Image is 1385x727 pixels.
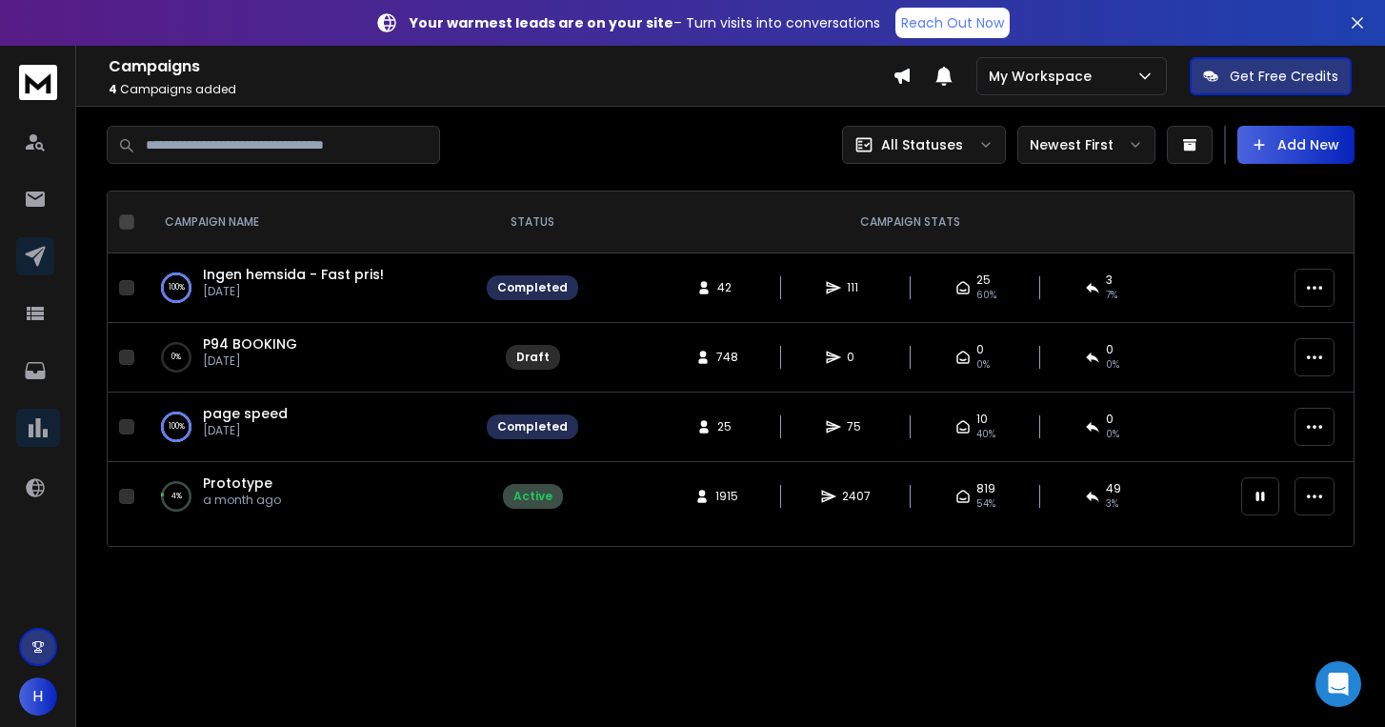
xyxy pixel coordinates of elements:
[203,474,272,493] a: Prototype
[976,496,995,512] span: 54 %
[881,135,963,154] p: All Statuses
[1230,67,1338,86] p: Get Free Credits
[1106,357,1119,373] span: 0%
[142,462,475,532] td: 4%Prototypea month ago
[1237,126,1355,164] button: Add New
[847,350,866,365] span: 0
[715,489,738,504] span: 1915
[717,419,736,434] span: 25
[1106,481,1121,496] span: 49
[1106,496,1118,512] span: 3 %
[475,192,590,253] th: STATUS
[976,427,995,442] span: 40 %
[1106,273,1113,288] span: 3
[1106,288,1117,303] span: 7 %
[590,192,1230,253] th: CAMPAIGN STATS
[203,404,288,423] a: page speed
[976,412,988,427] span: 10
[497,419,568,434] div: Completed
[717,280,736,295] span: 42
[847,419,866,434] span: 75
[847,280,866,295] span: 111
[203,493,281,508] p: a month ago
[1106,412,1114,427] span: 0
[410,13,880,32] p: – Turn visits into conversations
[169,278,185,297] p: 100 %
[142,393,475,462] td: 100%page speed[DATE]
[1106,427,1119,442] span: 0 %
[19,677,57,716] button: H
[516,350,550,365] div: Draft
[203,353,297,369] p: [DATE]
[142,253,475,323] td: 100%Ingen hemsida - Fast pris![DATE]
[1315,661,1361,707] div: Open Intercom Messenger
[142,323,475,393] td: 0%P94 BOOKING[DATE]
[716,350,738,365] span: 748
[19,65,57,100] img: logo
[895,8,1010,38] a: Reach Out Now
[142,192,475,253] th: CAMPAIGN NAME
[203,423,288,438] p: [DATE]
[1190,57,1352,95] button: Get Free Credits
[203,334,297,353] a: P94 BOOKING
[901,13,1004,32] p: Reach Out Now
[513,489,552,504] div: Active
[976,481,995,496] span: 819
[203,265,384,284] a: Ingen hemsida - Fast pris!
[1017,126,1155,164] button: Newest First
[976,357,990,373] span: 0%
[976,273,991,288] span: 25
[976,342,984,357] span: 0
[989,67,1099,86] p: My Workspace
[171,487,182,506] p: 4 %
[109,55,893,78] h1: Campaigns
[842,489,871,504] span: 2407
[171,348,181,367] p: 0 %
[976,288,996,303] span: 60 %
[109,82,893,97] p: Campaigns added
[1106,342,1114,357] span: 0
[169,417,185,436] p: 100 %
[203,284,384,299] p: [DATE]
[410,13,673,32] strong: Your warmest leads are on your site
[109,81,117,97] span: 4
[497,280,568,295] div: Completed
